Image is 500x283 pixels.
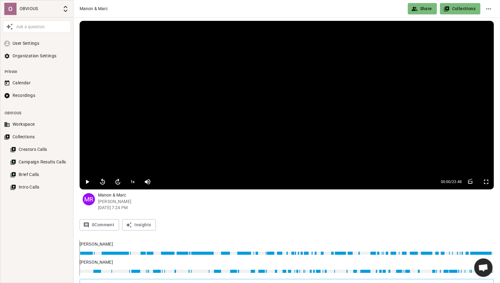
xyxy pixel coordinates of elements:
[3,131,71,143] button: Collections
[3,50,71,62] button: Organization Settings
[3,90,71,101] button: Recordings
[483,3,494,14] button: Edit name
[408,3,437,14] button: Share video
[440,3,480,14] button: Share video
[441,179,462,185] span: 00:00 / 23:48
[4,3,17,15] div: O
[80,219,119,231] button: 0Comment
[15,24,69,30] div: Ask a question
[9,169,71,180] button: Brief Calls
[98,198,494,211] p: [PERSON_NAME] [DATE] 7:24 PM
[20,6,59,12] p: OBVIOUS
[9,156,71,168] button: Campaign Results Calls
[474,258,493,277] div: Ouvrir le chat
[122,219,156,231] button: Insights
[3,66,71,77] li: Private
[3,38,71,49] button: User Settings
[9,182,71,193] button: Intro Calls
[3,119,71,130] button: Workspace
[98,192,494,198] p: Manon & Marc
[127,176,138,188] button: 1x
[4,21,15,32] button: Awesile Icon
[80,6,405,12] div: Manon & Marc
[83,193,95,205] div: MR
[3,107,71,119] li: OBVIOUS
[3,77,71,89] button: Calendar
[9,144,71,155] button: Creators Calls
